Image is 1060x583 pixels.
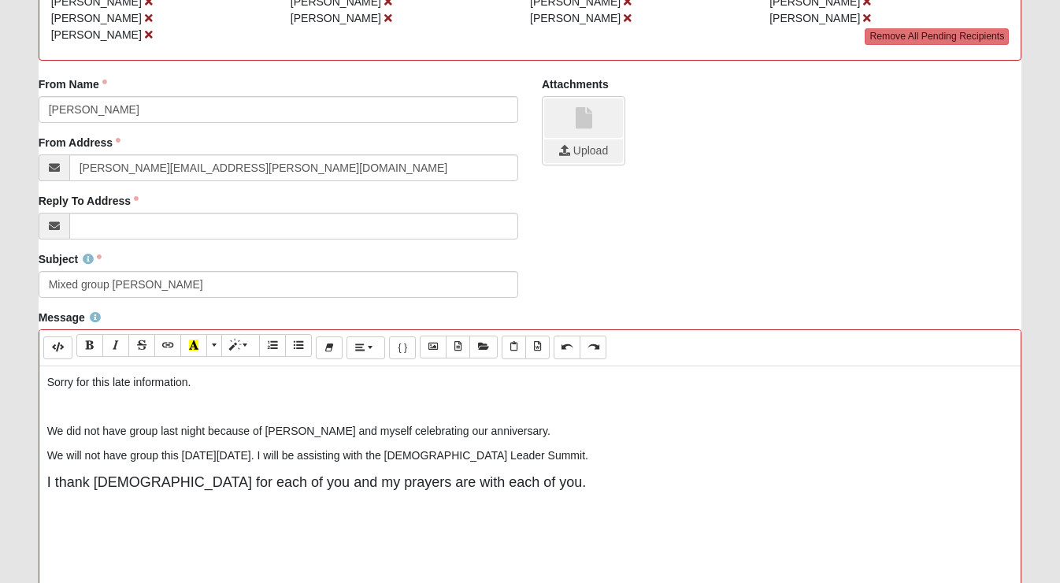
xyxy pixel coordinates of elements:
span: [PERSON_NAME] [51,12,142,24]
a: Remove All Pending Recipients [865,28,1009,45]
span: I thank [DEMOGRAPHIC_DATA] for each of you and my prayers are with each of you. [47,474,587,490]
button: Remove Font Style (⌘+\) [316,336,343,359]
span: [PERSON_NAME] [530,12,621,24]
label: Reply To Address [39,193,139,209]
button: Paragraph [347,336,385,359]
button: Ordered list (⌘+⇧+NUM8) [259,334,286,357]
button: Bold (⌘+B) [76,334,103,357]
button: File Browser [446,336,470,358]
button: Image Browser [420,336,447,358]
button: Undo (⌘+Z) [554,336,580,358]
span: [PERSON_NAME] [769,12,860,24]
button: Unordered list (⌘+⇧+NUM7) [285,334,312,357]
p: We will not have group this [DATE][DATE]. I will be assisting with the [DEMOGRAPHIC_DATA] Leader ... [47,447,1014,464]
span: [PERSON_NAME] [291,12,381,24]
button: More Color [206,334,222,357]
button: Merge Field [389,336,416,359]
p: Sorry for this late information. [47,374,1014,391]
button: Asset Manager [469,336,498,358]
button: Italic (⌘+I) [102,334,129,357]
label: Attachments [542,76,609,92]
button: Redo (⌘+⇧+Z) [580,336,606,358]
p: We did not have group last night because of [PERSON_NAME] and myself celebrating our anniversary. [47,423,1014,440]
button: Recent Color [180,334,207,357]
button: Strikethrough (⌘+⇧+S) [128,334,155,357]
button: Paste from Word [525,336,550,358]
button: Paste Text [502,336,526,358]
span: [PERSON_NAME] [51,28,142,41]
button: Style [221,334,260,357]
button: Link (⌘+K) [154,334,181,357]
label: From Name [39,76,107,92]
label: From Address [39,135,120,150]
button: Code Editor [43,336,72,359]
label: Subject [39,251,102,267]
label: Message [39,310,101,325]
